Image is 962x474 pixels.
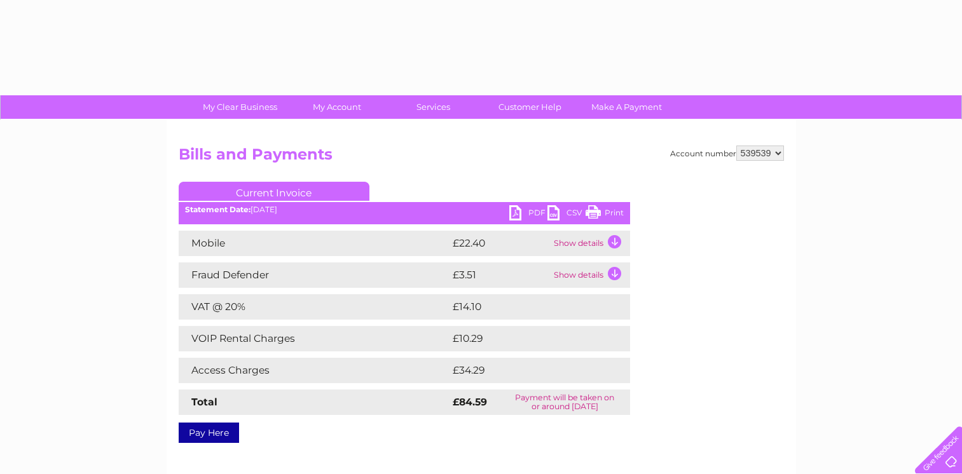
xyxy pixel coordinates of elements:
[179,262,450,288] td: Fraud Defender
[453,396,487,408] strong: £84.59
[188,95,292,119] a: My Clear Business
[179,294,450,320] td: VAT @ 20%
[450,358,605,383] td: £34.29
[381,95,486,119] a: Services
[450,262,551,288] td: £3.51
[500,389,630,415] td: Payment will be taken on or around [DATE]
[509,205,547,224] a: PDF
[450,231,551,256] td: £22.40
[450,326,603,351] td: £10.29
[179,358,450,383] td: Access Charges
[478,95,582,119] a: Customer Help
[551,262,630,288] td: Show details
[191,396,217,408] strong: Total
[179,146,784,170] h2: Bills and Payments
[284,95,389,119] a: My Account
[179,205,630,214] div: [DATE]
[547,205,586,224] a: CSV
[179,231,450,256] td: Mobile
[450,294,602,320] td: £14.10
[586,205,624,224] a: Print
[179,326,450,351] td: VOIP Rental Charges
[574,95,679,119] a: Make A Payment
[179,423,239,443] a: Pay Here
[670,146,784,161] div: Account number
[185,205,251,214] b: Statement Date:
[551,231,630,256] td: Show details
[179,182,369,201] a: Current Invoice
